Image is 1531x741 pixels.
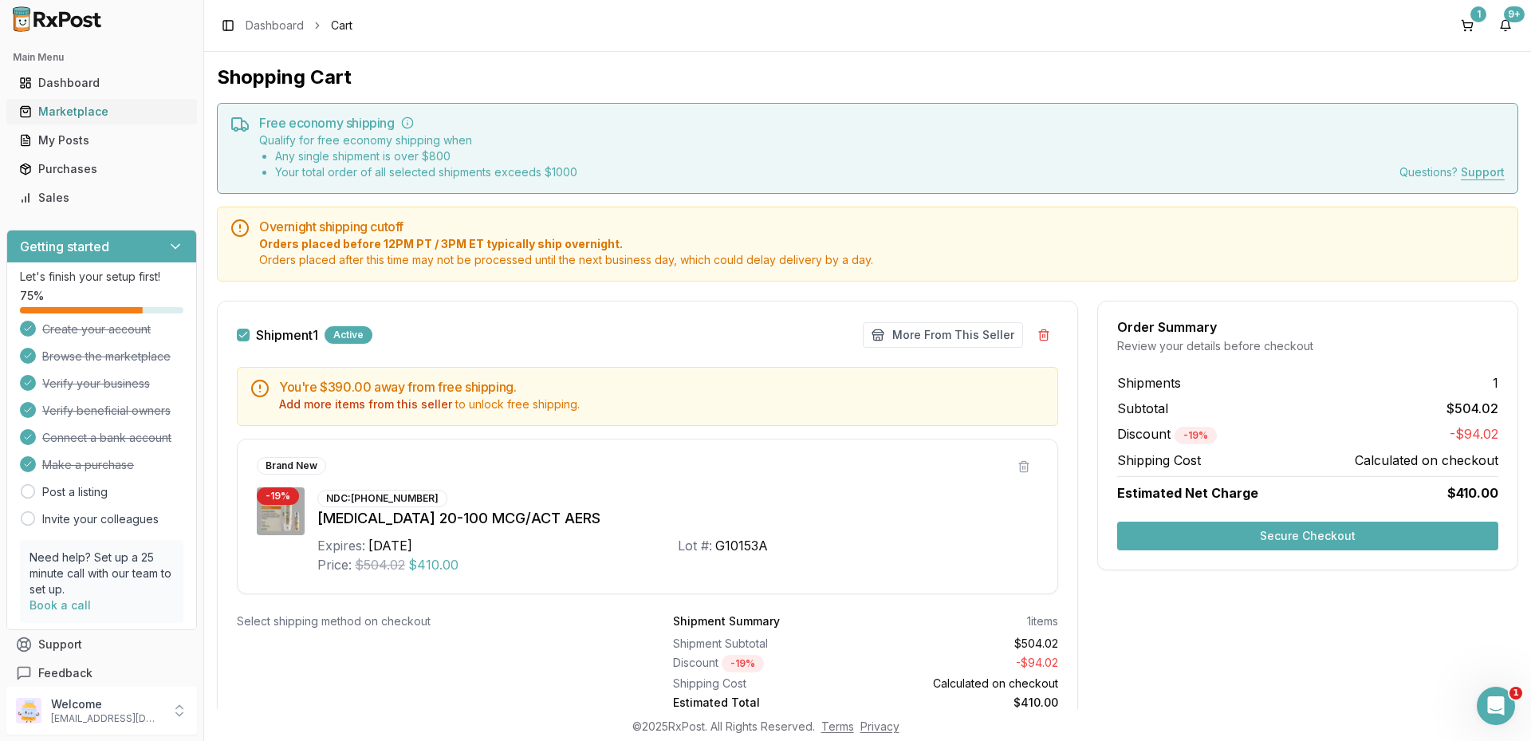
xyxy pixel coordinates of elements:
[13,155,191,183] a: Purchases
[20,237,109,256] h3: Getting started
[6,6,108,32] img: RxPost Logo
[38,665,92,681] span: Feedback
[42,403,171,419] span: Verify beneficial owners
[1509,687,1522,700] span: 1
[678,536,712,555] div: Lot #:
[257,487,305,535] img: Combivent Respimat 20-100 MCG/ACT AERS
[13,97,191,126] a: Marketplace
[1454,13,1480,38] button: 1
[1470,6,1486,22] div: 1
[246,18,304,34] a: Dashboard
[722,655,764,672] div: - 19 %
[13,69,191,97] a: Dashboard
[42,484,108,500] a: Post a listing
[1450,424,1498,444] span: -$94.02
[20,288,44,304] span: 75 %
[51,696,162,712] p: Welcome
[19,104,184,120] div: Marketplace
[51,712,162,725] p: [EMAIL_ADDRESS][DOMAIN_NAME]
[259,132,577,180] div: Qualify for free economy shipping when
[331,18,352,34] span: Cart
[1493,13,1518,38] button: 9+
[1175,427,1217,444] div: - 19 %
[317,507,1038,530] div: [MEDICAL_DATA] 20-100 MCG/ACT AERS
[1117,338,1498,354] div: Review your details before checkout
[42,321,151,337] span: Create your account
[715,536,768,555] div: G10153A
[279,380,1045,393] h5: You're $390.00 away from free shipping.
[1493,373,1498,392] span: 1
[20,269,183,285] p: Let's finish your setup first!
[275,164,577,180] li: Your total order of all selected shipments exceeds $ 1000
[1446,399,1498,418] span: $504.02
[6,70,197,96] button: Dashboard
[6,99,197,124] button: Marketplace
[42,457,134,473] span: Make a purchase
[279,396,1045,412] div: to unlock free shipping.
[6,185,197,211] button: Sales
[1117,485,1258,501] span: Estimated Net Charge
[6,156,197,182] button: Purchases
[673,636,860,652] div: Shipment Subtotal
[13,51,191,64] h2: Main Menu
[1447,483,1498,503] span: $410.00
[6,659,197,688] button: Feedback
[673,655,860,672] div: Discount
[42,511,159,527] a: Invite your colleagues
[42,430,171,446] span: Connect a bank account
[237,613,622,629] div: Select shipping method on checkout
[1117,451,1201,470] span: Shipping Cost
[673,676,860,692] div: Shipping Cost
[1117,426,1217,442] span: Discount
[1117,373,1181,392] span: Shipments
[16,698,41,723] img: User avatar
[673,613,780,629] div: Shipment Summary
[872,636,1059,652] div: $504.02
[1477,687,1515,725] iframe: Intercom live chat
[1355,451,1498,470] span: Calculated on checkout
[19,161,184,177] div: Purchases
[872,655,1059,672] div: - $94.02
[6,630,197,659] button: Support
[257,487,299,505] div: - 19 %
[259,252,1505,268] span: Orders placed after this time may not be processed until the next business day, which could delay...
[368,536,412,555] div: [DATE]
[1027,613,1058,629] div: 1 items
[19,190,184,206] div: Sales
[1399,164,1505,180] div: Questions?
[355,555,405,574] span: $504.02
[42,349,171,365] span: Browse the marketplace
[1504,6,1525,22] div: 9+
[30,598,91,612] a: Book a call
[860,719,899,733] a: Privacy
[1117,399,1168,418] span: Subtotal
[257,457,326,475] div: Brand New
[246,18,352,34] nav: breadcrumb
[673,695,860,711] div: Estimated Total
[259,220,1505,233] h5: Overnight shipping cutoff
[256,329,318,341] label: Shipment 1
[863,322,1023,348] button: More From This Seller
[13,126,191,155] a: My Posts
[42,376,150,392] span: Verify your business
[279,396,452,412] button: Add more items from this seller
[6,128,197,153] button: My Posts
[259,236,1505,252] span: Orders placed before 12PM PT / 3PM ET typically ship overnight.
[317,490,447,507] div: NDC: [PHONE_NUMBER]
[1117,321,1498,333] div: Order Summary
[408,555,459,574] span: $410.00
[872,676,1059,692] div: Calculated on checkout
[821,719,854,733] a: Terms
[275,148,577,164] li: Any single shipment is over $ 800
[217,65,1518,90] h1: Shopping Cart
[317,536,365,555] div: Expires:
[19,132,184,148] div: My Posts
[872,695,1059,711] div: $410.00
[259,116,1505,129] h5: Free economy shipping
[30,550,174,597] p: Need help? Set up a 25 minute call with our team to set up.
[317,555,352,574] div: Price:
[325,326,372,344] div: Active
[13,183,191,212] a: Sales
[19,75,184,91] div: Dashboard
